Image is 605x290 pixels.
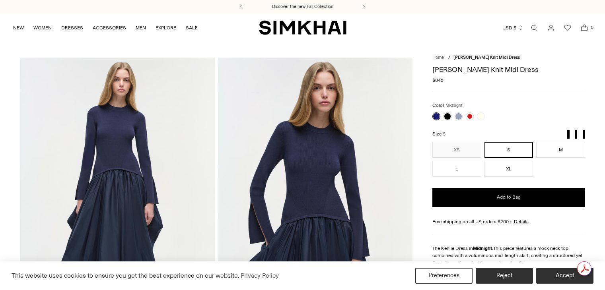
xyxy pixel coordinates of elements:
button: Preferences [415,268,473,284]
a: Home [432,55,444,60]
span: S [443,131,445,137]
a: Open cart modal [576,20,592,36]
a: Details [514,218,529,225]
div: / [448,54,450,61]
span: This website uses cookies to ensure you get the best experience on our website. [12,272,239,279]
a: EXPLORE [156,19,176,37]
a: ACCESSORIES [93,19,126,37]
a: Privacy Policy (opens in a new tab) [239,270,280,282]
span: $845 [432,77,444,84]
button: M [536,142,585,158]
a: WOMEN [33,19,52,37]
a: NEW [13,19,24,37]
button: L [432,161,481,177]
span: Midnight [445,103,463,108]
a: SIMKHAI [259,20,346,35]
button: USD $ [502,19,523,37]
nav: breadcrumbs [432,54,585,61]
span: 0 [588,24,595,31]
a: SALE [186,19,198,37]
button: XL [484,161,533,177]
button: Accept [536,268,593,284]
a: Wishlist [560,20,576,36]
a: Discover the new Fall Collection [272,4,333,10]
a: Open search modal [526,20,542,36]
label: Color: [432,102,463,109]
strong: Midnight. [473,246,493,251]
button: Reject [476,268,533,284]
div: Free shipping on all US orders $200+ [432,218,585,225]
p: The Kenlie Dress in This piece features a mock neck top combined with a voluminous mid-length ski... [432,245,585,266]
a: MEN [136,19,146,37]
label: Size: [432,130,445,138]
button: Add to Bag [432,188,585,207]
a: DRESSES [61,19,83,37]
span: [PERSON_NAME] Knit Midi Dress [453,55,520,60]
button: S [484,142,533,158]
span: Add to Bag [497,194,521,201]
button: XS [432,142,481,158]
h1: [PERSON_NAME] Knit Midi Dress [432,66,585,73]
a: Go to the account page [543,20,559,36]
